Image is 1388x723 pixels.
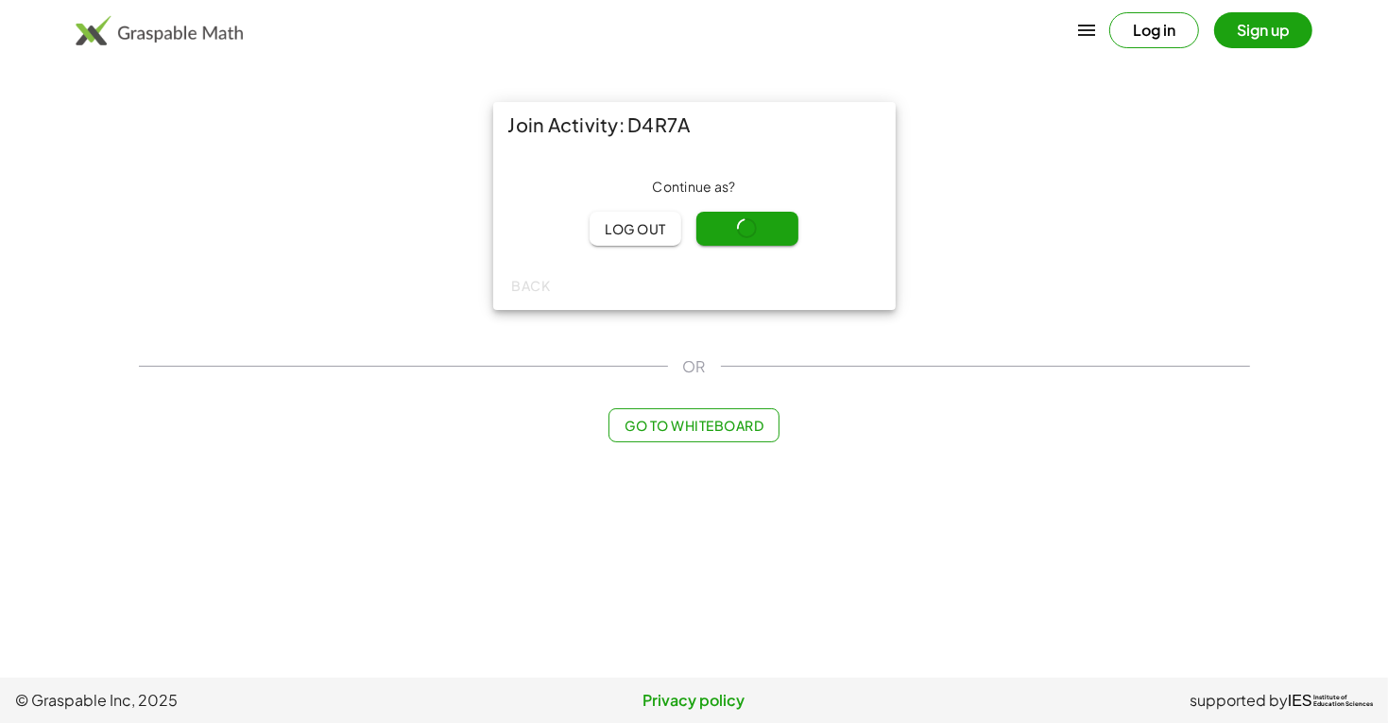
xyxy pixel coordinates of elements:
[508,178,881,197] div: Continue as ?
[683,355,706,378] span: OR
[493,102,896,147] div: Join Activity: D4R7A
[468,689,920,712] a: Privacy policy
[590,212,681,246] button: Log out
[1313,695,1373,708] span: Institute of Education Sciences
[625,417,763,434] span: Go to Whiteboard
[1190,689,1288,712] span: supported by
[1288,689,1373,712] a: IESInstitute ofEducation Sciences
[1214,12,1312,48] button: Sign up
[15,689,468,712] span: © Graspable Inc, 2025
[1109,12,1199,48] button: Log in
[605,220,666,237] span: Log out
[1288,692,1312,710] span: IES
[608,408,780,442] button: Go to Whiteboard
